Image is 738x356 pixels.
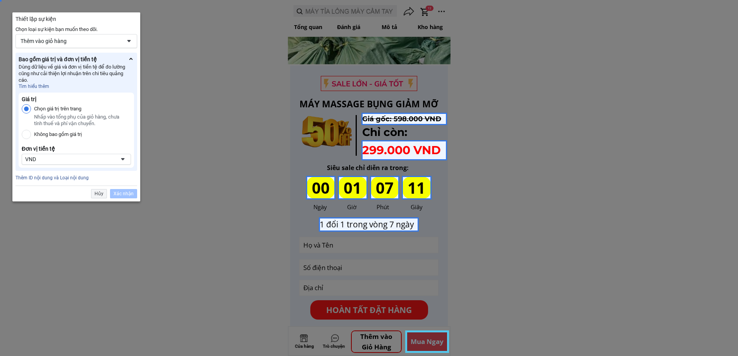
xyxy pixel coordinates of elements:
div: Thiết lập sự kiện [15,15,137,22]
div: Giá trị [22,96,36,103]
span: Chọn loại sự kiện bạn muốn theo dõi. [15,26,98,32]
div: Thêm vào giỏ hàng [21,38,121,45]
div: Nhấp vào tổng phụ của giỏ hàng, chưa tính thuế và phí vận chuyển. [34,114,128,127]
label: Không bao gồm giá trị [34,130,82,139]
div: VND [25,156,115,163]
div: Đơn vị tiền tệ [22,145,55,152]
div: VNDNút mũi tên của công cụ chọn [22,154,131,165]
div: Thêm vào giỏ hàngNút mũi tên của công cụ chọn [15,34,137,48]
div: Dùng dữ liệu về giá và đơn vị tiền tệ để đo lường cũng như cải thiện lợi nhuận trên chi tiêu quản... [19,64,128,83]
div: Hủy [91,189,107,198]
div: Ẩn bớt chi tiết [128,56,134,64]
div: Bao gồm giá trị và đơn vị tiền tệ [19,56,97,63]
div: Xác nhận [110,189,137,198]
a: Tìm hiểu thêm [19,83,49,89]
a: Thêm ID nội dung và Loại nội dung [15,175,89,181]
label: Chọn giá trị trên trang [34,104,81,114]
